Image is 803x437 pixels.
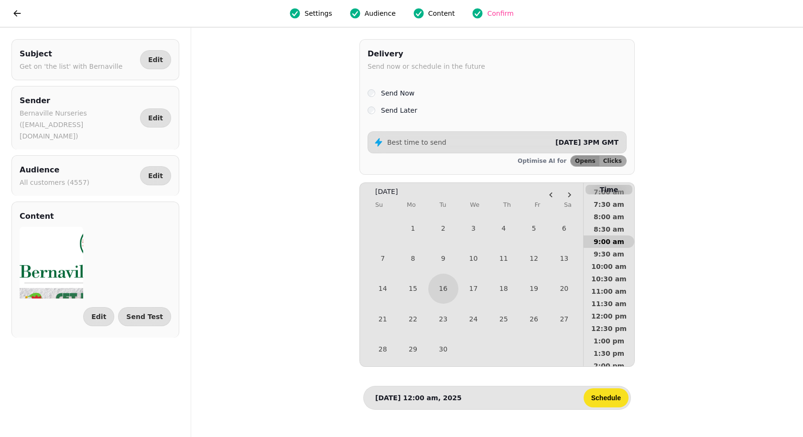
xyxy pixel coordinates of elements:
span: Confirm [487,9,513,18]
span: 12:00 pm [591,313,627,320]
button: Friday, September 5th, 2025 [519,213,549,243]
button: Saturday, September 6th, 2025 [549,213,579,243]
p: Best time to send [387,138,446,147]
p: [DATE] 12:00 am, 2025 [375,393,462,403]
button: Monday, September 22nd, 2025 [398,304,428,334]
button: 11:00 am [584,285,634,298]
p: Bernaville Nurseries ([EMAIL_ADDRESS][DOMAIN_NAME]) [20,107,136,142]
button: Tuesday, September 16th, 2025, selected [428,274,458,304]
button: 2:00 pm [584,360,634,372]
button: Sunday, September 14th, 2025 [368,274,398,304]
label: Send Now [381,87,414,99]
h2: Delivery [368,47,485,61]
button: Opens [571,156,599,166]
button: 8:00 am [584,211,634,223]
button: Wednesday, September 24th, 2025 [458,304,488,334]
p: Time [586,185,632,194]
h2: Subject [20,47,122,61]
span: 2:00 pm [591,362,627,369]
button: Thursday, September 4th, 2025 [488,213,519,243]
label: Send Later [381,105,417,116]
span: 11:30 am [591,300,627,307]
span: 8:30 am [591,226,627,233]
button: 12:00 pm [584,310,634,322]
button: Tuesday, September 30th, 2025 [428,334,458,364]
h2: Sender [20,94,136,107]
h2: Content [20,210,54,223]
button: Sunday, September 21st, 2025 [368,304,398,334]
span: 1:00 pm [591,338,627,344]
span: 1:30 pm [591,350,627,357]
span: Schedule [591,394,621,401]
button: Tuesday, September 9th, 2025 [428,243,458,273]
button: Clicks [599,156,626,166]
button: 10:30 am [584,273,634,285]
button: go back [8,4,27,23]
th: Tuesday [440,196,446,213]
p: All customers (4557) [20,177,89,188]
button: Friday, September 19th, 2025 [519,274,549,304]
span: Settings [304,9,332,18]
button: Go to the Previous Month [543,187,559,203]
button: Friday, September 26th, 2025 [519,304,549,334]
p: Send now or schedule in the future [368,61,485,72]
button: Monday, September 1st, 2025 [398,213,428,243]
span: 11:00 am [591,288,627,295]
button: Saturday, September 13th, 2025 [549,243,579,273]
button: Wednesday, September 10th, 2025 [458,243,488,273]
th: Thursday [503,196,511,213]
button: Sunday, September 7th, 2025 [368,243,398,273]
span: Audience [365,9,396,18]
button: Monday, September 8th, 2025 [398,243,428,273]
button: Friday, September 12th, 2025 [519,243,549,273]
span: Opens [575,158,596,164]
span: 10:00 am [591,263,627,270]
span: Send Test [126,313,163,320]
button: Edit [140,166,171,185]
th: Friday [534,196,540,213]
button: Sunday, September 28th, 2025 [368,334,398,364]
button: Saturday, September 20th, 2025 [549,274,579,304]
button: Edit [83,307,114,326]
span: Edit [91,313,106,320]
button: Thursday, September 25th, 2025 [488,304,519,334]
button: 9:00 am [584,235,634,248]
span: 9:30 am [591,251,627,257]
h2: Audience [20,163,89,177]
button: Send Test [118,307,171,326]
button: Tuesday, September 2nd, 2025 [428,213,458,243]
button: Saturday, September 27th, 2025 [549,304,579,334]
button: Monday, September 15th, 2025 [398,274,428,304]
span: 12:30 pm [591,325,627,332]
button: Monday, September 29th, 2025 [398,334,428,364]
button: Tuesday, September 23rd, 2025 [428,304,458,334]
button: Wednesday, September 17th, 2025 [458,274,488,304]
th: Wednesday [470,196,479,213]
button: 1:30 pm [584,347,634,360]
span: [DATE] [375,187,398,196]
span: 7:30 am [591,201,627,208]
button: 11:30 am [584,298,634,310]
th: Monday [407,196,416,213]
button: Go to the Next Month [561,187,577,203]
th: Sunday [375,196,383,213]
span: Edit [148,172,163,179]
th: Saturday [564,196,572,213]
span: 9:00 am [591,238,627,245]
span: Edit [148,56,163,63]
button: 10:00 am [584,260,634,273]
button: Schedule [584,388,629,407]
span: [DATE] 3PM GMT [555,139,619,146]
button: Edit [140,50,171,69]
button: 7:30 am [584,198,634,211]
button: 1:00 pm [584,335,634,347]
span: 8:00 am [591,213,627,220]
p: Get on 'the list' with Bernaville [20,61,122,72]
span: Content [428,9,455,18]
button: Thursday, September 11th, 2025 [488,243,519,273]
p: Optimise AI for [518,157,566,165]
span: 10:30 am [591,276,627,282]
button: 9:30 am [584,248,634,260]
button: 12:30 pm [584,322,634,335]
